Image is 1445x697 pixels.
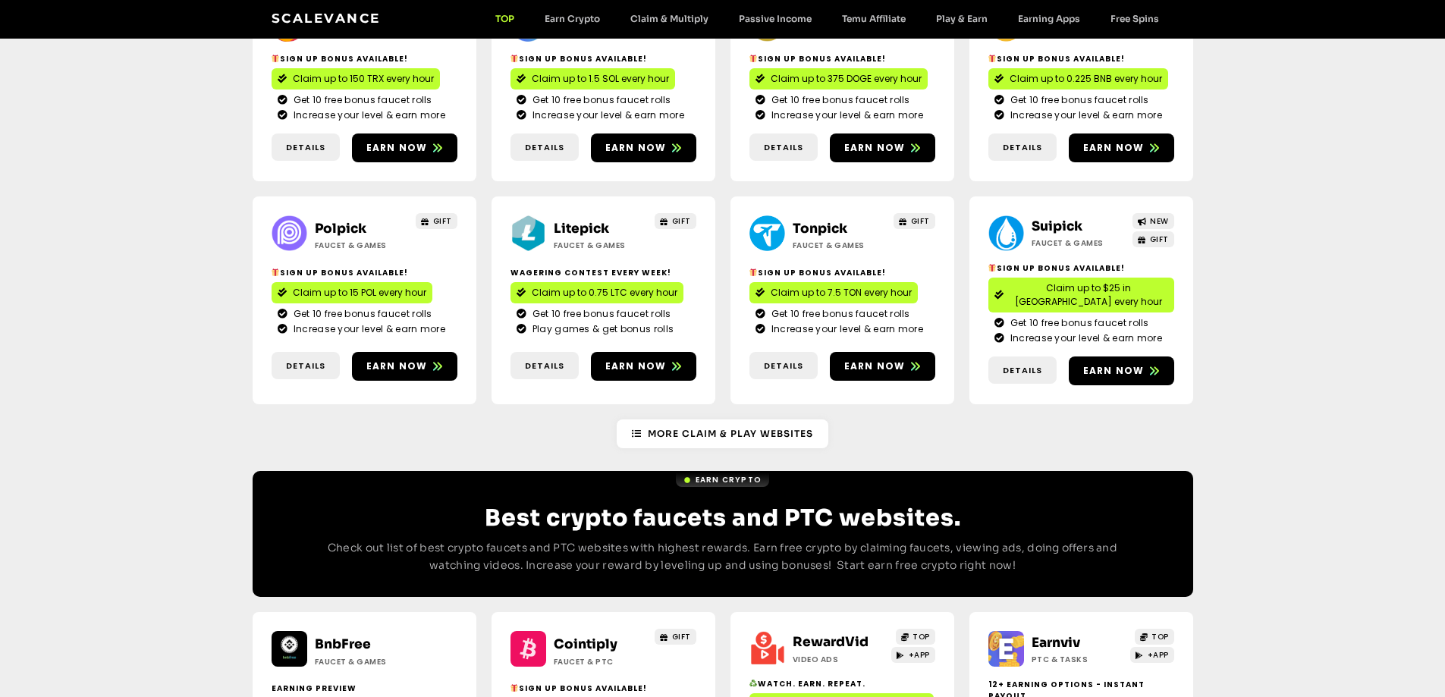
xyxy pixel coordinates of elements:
img: 🎁 [749,268,757,276]
h2: Faucet & Games [315,656,410,667]
a: Temu Affiliate [827,13,921,24]
a: Claim up to 0.225 BNB every hour [988,68,1168,89]
a: Passive Income [724,13,827,24]
a: GIFT [1132,231,1174,247]
span: Increase your level & earn more [768,322,923,336]
p: Check out list of best crypto faucets and PTC websites with highest rewards. Earn free crypto by ... [313,539,1132,576]
span: More Claim & Play Websites [648,427,813,441]
a: TOP [896,629,935,645]
a: Polpick [315,221,366,237]
img: 🎁 [749,55,757,62]
h2: Sign Up Bonus Available! [272,53,457,64]
a: Cointiply [554,636,617,652]
a: Claim up to $25 in [GEOGRAPHIC_DATA] every hour [988,278,1174,312]
span: Get 10 free bonus faucet rolls [1007,316,1149,330]
img: 🎁 [510,684,518,692]
h2: Faucet & Games [315,240,410,251]
img: 🎁 [272,55,279,62]
span: Increase your level & earn more [1007,108,1162,122]
span: GIFT [672,631,691,642]
a: Earn now [830,133,935,162]
span: Get 10 free bonus faucet rolls [768,93,910,107]
a: Tonpick [793,221,847,237]
span: Increase your level & earn more [1007,331,1162,345]
span: Earn now [366,141,428,155]
span: Earn Crypto [696,474,762,485]
a: GIFT [655,629,696,645]
a: Free Spins [1095,13,1174,24]
h2: Sign Up Bonus Available! [510,53,696,64]
span: GIFT [1150,234,1169,245]
span: Claim up to $25 in [GEOGRAPHIC_DATA] every hour [1010,281,1168,309]
span: Details [764,141,803,154]
h2: Watch. Earn. Repeat. [749,678,935,689]
h2: Faucet & Games [1032,237,1126,249]
h2: Sign Up Bonus Available! [988,262,1174,274]
span: Details [525,141,564,154]
h2: Wagering contest every week! [510,267,696,278]
a: Details [510,133,579,162]
a: Earn now [352,352,457,381]
a: Earning Apps [1003,13,1095,24]
span: Earn now [605,359,667,373]
a: Claim up to 150 TRX every hour [272,68,440,89]
a: Suipick [1032,218,1082,234]
span: Earn now [366,359,428,373]
a: Details [510,352,579,380]
span: Earn now [1083,141,1145,155]
a: Earn now [591,133,696,162]
a: TOP [480,13,529,24]
img: ♻️ [749,680,757,687]
h2: Video ads [793,654,887,665]
span: Get 10 free bonus faucet rolls [529,307,671,321]
a: Earn Crypto [676,473,769,487]
a: Claim up to 375 DOGE every hour [749,68,928,89]
span: Get 10 free bonus faucet rolls [529,93,671,107]
a: More Claim & Play Websites [617,419,828,448]
a: Earn Crypto [529,13,615,24]
h2: Faucet & Games [554,240,649,251]
a: Claim & Multiply [615,13,724,24]
a: Claim up to 1.5 SOL every hour [510,68,675,89]
span: Claim up to 7.5 TON every hour [771,286,912,300]
span: Claim up to 375 DOGE every hour [771,72,922,86]
img: 🎁 [510,55,518,62]
a: Earnviv [1032,635,1080,651]
a: TOP [1135,629,1174,645]
span: Claim up to 0.75 LTC every hour [532,286,677,300]
span: Details [286,141,325,154]
a: Scalevance [272,11,381,26]
span: Increase your level & earn more [290,322,445,336]
a: Claim up to 7.5 TON every hour [749,282,918,303]
img: 🎁 [988,264,996,272]
span: Get 10 free bonus faucet rolls [1007,93,1149,107]
a: Details [272,352,340,380]
span: Details [1003,141,1042,154]
span: Play games & get bonus rolls [529,322,674,336]
span: TOP [1151,631,1169,642]
a: BnbFree [315,636,371,652]
a: GIFT [894,213,935,229]
h2: Earning Preview [272,683,457,694]
span: Details [525,359,564,372]
h2: Faucet & PTC [554,656,649,667]
a: RewardVid [793,634,869,650]
a: Claim up to 15 POL every hour [272,282,432,303]
span: Get 10 free bonus faucet rolls [290,307,432,321]
span: Earn now [1083,364,1145,378]
span: NEW [1150,215,1169,227]
a: Earn now [1069,356,1174,385]
span: +APP [1148,649,1169,661]
span: Earn now [844,141,906,155]
a: +APP [891,647,935,663]
h2: Sign Up Bonus Available! [272,267,457,278]
span: Increase your level & earn more [529,108,684,122]
a: Litepick [554,221,609,237]
nav: Menu [480,13,1174,24]
span: +APP [909,649,930,661]
span: Increase your level & earn more [290,108,445,122]
a: Play & Earn [921,13,1003,24]
a: Earn now [1069,133,1174,162]
span: TOP [913,631,930,642]
span: Get 10 free bonus faucet rolls [768,307,910,321]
